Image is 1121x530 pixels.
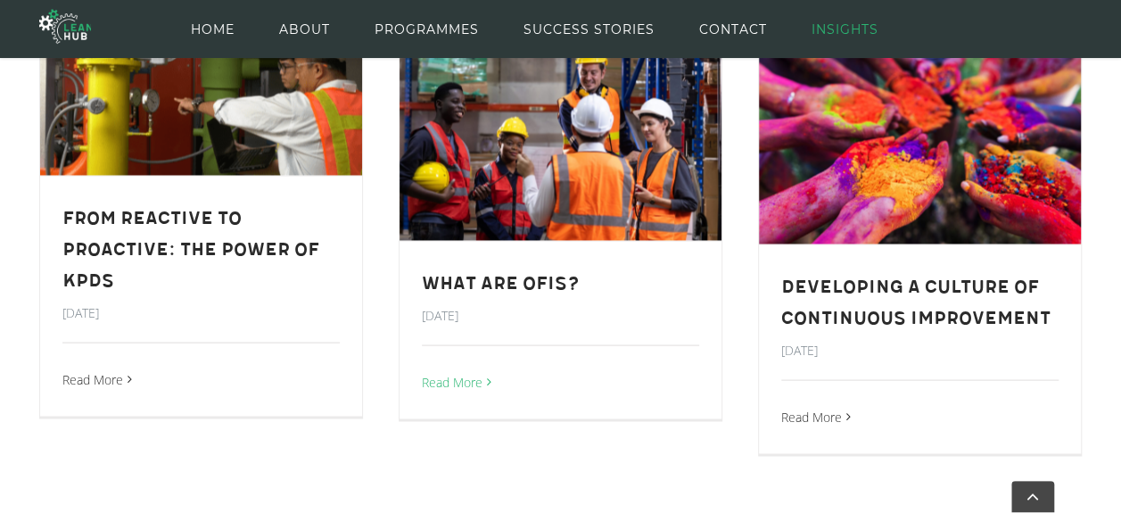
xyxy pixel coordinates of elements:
[781,402,842,431] a: Read More
[422,368,482,396] a: Read More
[781,276,1051,328] a: Developing a Culture of Continuous Improvement
[62,207,319,291] a: From Reactive to Proactive: The Power of KPDs
[781,341,818,358] span: [DATE]
[62,365,123,393] a: Read More
[422,272,580,294] a: What are OFIs?
[422,306,458,323] span: [DATE]
[39,2,91,51] img: The Lean Hub | Optimising productivity with Lean Logo
[62,303,99,320] span: [DATE]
